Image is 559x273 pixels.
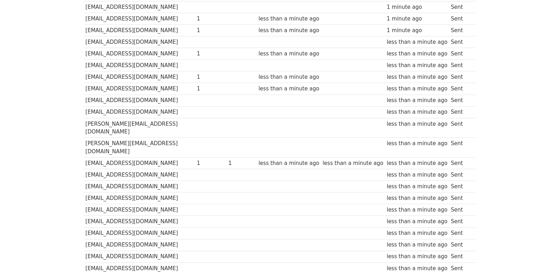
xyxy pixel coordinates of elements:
[387,26,447,35] div: 1 minute ago
[449,192,472,204] td: Sent
[449,60,472,71] td: Sent
[84,239,195,251] td: [EMAIL_ADDRESS][DOMAIN_NAME]
[84,1,195,13] td: [EMAIL_ADDRESS][DOMAIN_NAME]
[323,159,383,167] div: less than a minute ago
[84,251,195,262] td: [EMAIL_ADDRESS][DOMAIN_NAME]
[449,25,472,36] td: Sent
[259,159,319,167] div: less than a minute ago
[84,48,195,60] td: [EMAIL_ADDRESS][DOMAIN_NAME]
[387,38,447,46] div: less than a minute ago
[84,204,195,216] td: [EMAIL_ADDRESS][DOMAIN_NAME]
[449,36,472,48] td: Sent
[84,106,195,118] td: [EMAIL_ADDRESS][DOMAIN_NAME]
[84,118,195,138] td: [PERSON_NAME][EMAIL_ADDRESS][DOMAIN_NAME]
[449,239,472,251] td: Sent
[387,253,447,261] div: less than a minute ago
[387,50,447,58] div: less than a minute ago
[387,218,447,226] div: less than a minute ago
[259,15,319,23] div: less than a minute ago
[387,171,447,179] div: less than a minute ago
[387,241,447,249] div: less than a minute ago
[387,229,447,237] div: less than a minute ago
[387,61,447,70] div: less than a minute ago
[387,85,447,93] div: less than a minute ago
[449,204,472,216] td: Sent
[449,227,472,239] td: Sent
[84,13,195,24] td: [EMAIL_ADDRESS][DOMAIN_NAME]
[387,120,447,128] div: less than a minute ago
[449,216,472,227] td: Sent
[84,83,195,95] td: [EMAIL_ADDRESS][DOMAIN_NAME]
[197,15,225,23] div: 1
[84,95,195,106] td: [EMAIL_ADDRESS][DOMAIN_NAME]
[449,71,472,83] td: Sent
[449,95,472,106] td: Sent
[449,48,472,60] td: Sent
[449,83,472,95] td: Sent
[84,227,195,239] td: [EMAIL_ADDRESS][DOMAIN_NAME]
[449,1,472,13] td: Sent
[387,265,447,273] div: less than a minute ago
[387,73,447,81] div: less than a minute ago
[84,60,195,71] td: [EMAIL_ADDRESS][DOMAIN_NAME]
[259,73,319,81] div: less than a minute ago
[387,3,447,11] div: 1 minute ago
[84,157,195,169] td: [EMAIL_ADDRESS][DOMAIN_NAME]
[449,251,472,262] td: Sent
[197,26,225,35] div: 1
[197,50,225,58] div: 1
[449,181,472,192] td: Sent
[84,138,195,158] td: [PERSON_NAME][EMAIL_ADDRESS][DOMAIN_NAME]
[387,140,447,148] div: less than a minute ago
[84,36,195,48] td: [EMAIL_ADDRESS][DOMAIN_NAME]
[449,138,472,158] td: Sent
[449,106,472,118] td: Sent
[197,73,225,81] div: 1
[259,85,319,93] div: less than a minute ago
[84,181,195,192] td: [EMAIL_ADDRESS][DOMAIN_NAME]
[449,118,472,138] td: Sent
[84,25,195,36] td: [EMAIL_ADDRESS][DOMAIN_NAME]
[387,206,447,214] div: less than a minute ago
[229,159,255,167] div: 1
[259,26,319,35] div: less than a minute ago
[387,183,447,191] div: less than a minute ago
[387,194,447,202] div: less than a minute ago
[449,157,472,169] td: Sent
[197,159,225,167] div: 1
[84,216,195,227] td: [EMAIL_ADDRESS][DOMAIN_NAME]
[449,13,472,24] td: Sent
[387,96,447,105] div: less than a minute ago
[84,71,195,83] td: [EMAIL_ADDRESS][DOMAIN_NAME]
[387,15,447,23] div: 1 minute ago
[197,85,225,93] div: 1
[84,169,195,181] td: [EMAIL_ADDRESS][DOMAIN_NAME]
[449,169,472,181] td: Sent
[524,239,559,273] iframe: Chat Widget
[387,108,447,116] div: less than a minute ago
[259,50,319,58] div: less than a minute ago
[84,192,195,204] td: [EMAIL_ADDRESS][DOMAIN_NAME]
[387,159,447,167] div: less than a minute ago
